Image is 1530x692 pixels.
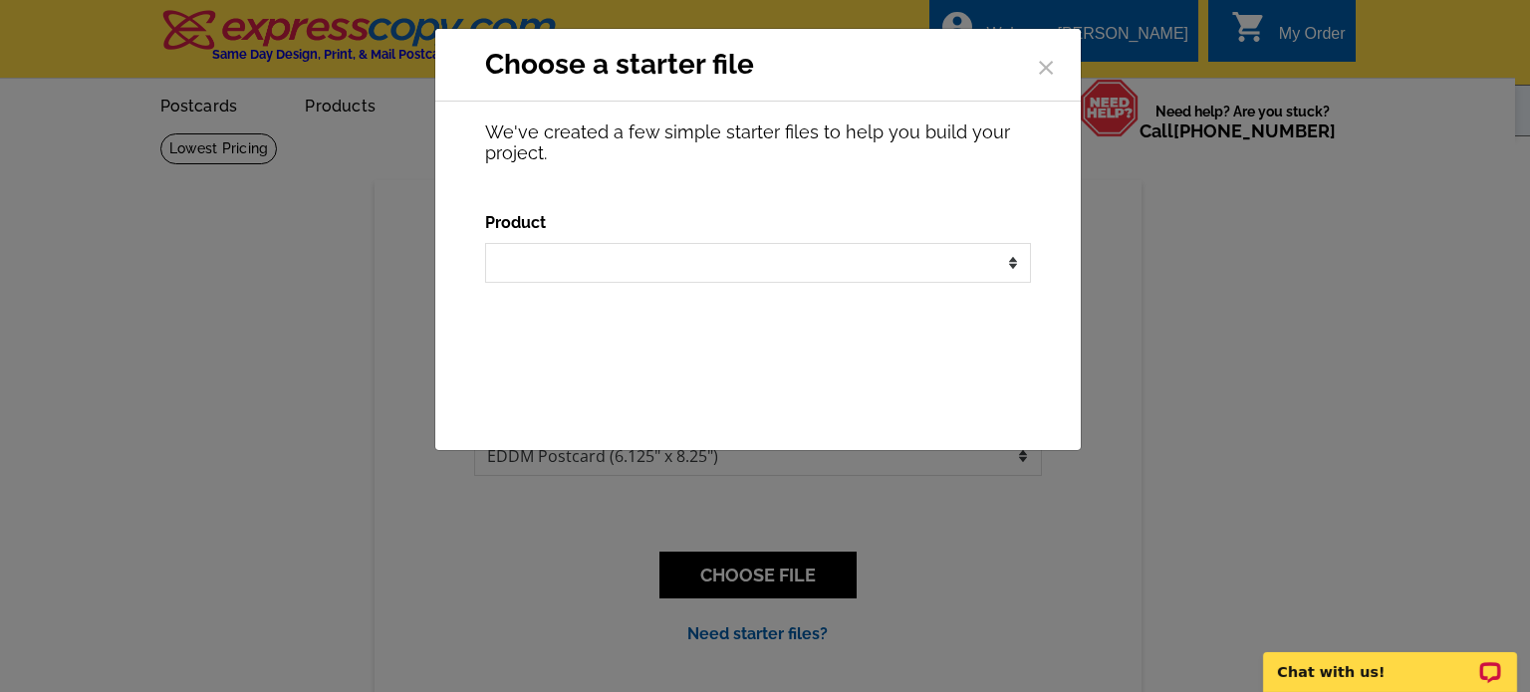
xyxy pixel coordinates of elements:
[1036,38,1056,91] span: ×
[1031,50,1061,80] button: Close
[485,44,754,86] h3: Choose a starter file
[485,121,1031,163] p: We've created a few simple starter files to help you build your project.
[485,211,546,235] label: Product
[1250,629,1530,692] iframe: LiveChat chat widget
